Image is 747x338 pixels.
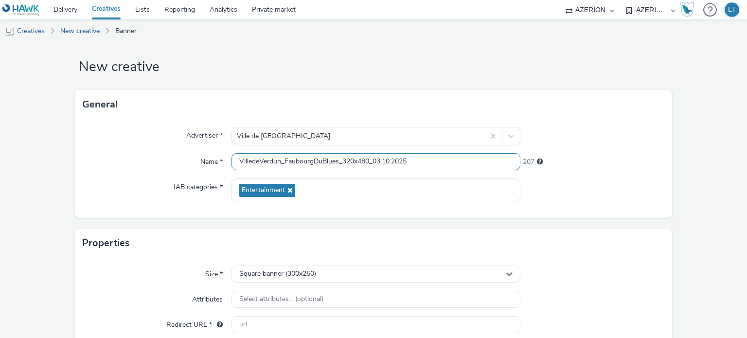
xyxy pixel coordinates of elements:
label: Attributes [188,291,227,304]
input: url... [231,316,520,333]
img: Hawk Academy [680,2,694,18]
label: Name * [196,153,227,167]
img: mobile [5,27,15,36]
div: ET [728,2,736,17]
a: Hawk Academy [680,2,698,18]
h1: New creative [75,58,673,76]
a: New creative [55,19,105,43]
label: Advertiser * [182,127,227,141]
a: Banner [110,19,142,43]
h3: Properties [82,236,130,250]
span: Entertainment [242,186,285,195]
span: Square banner (300x250) [239,270,316,278]
label: IAB categories * [170,178,227,192]
input: Name [231,153,520,170]
img: undefined Logo [2,4,40,16]
label: Size * [201,266,227,279]
label: Redirect URL * [162,316,227,330]
div: Maximum 255 characters [537,157,543,167]
h3: General [82,97,118,112]
span: 207 [523,157,534,167]
span: Select attributes... (optional) [239,295,323,303]
div: URL will be used as a validation URL with some SSPs and it will be the redirection URL of your cr... [212,320,223,330]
